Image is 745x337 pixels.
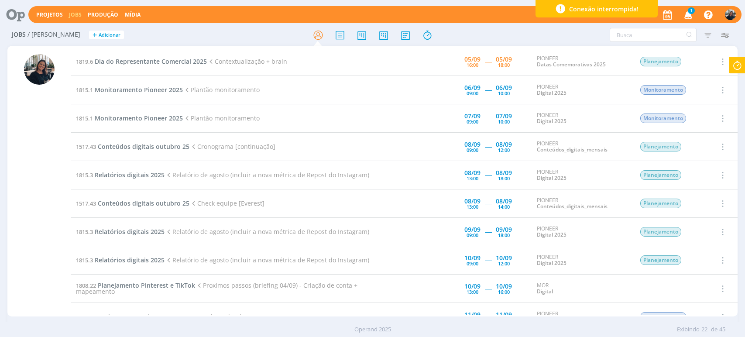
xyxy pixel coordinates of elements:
input: Busca [610,28,697,42]
div: 09:00 [467,233,478,237]
span: Planejamento [640,199,681,208]
div: 10/09 [464,255,481,261]
span: ----- [485,199,491,207]
a: Conteúdos_digitais_mensais [537,146,608,153]
a: 1808.22Planejamento Pinterest e TikTok [76,281,195,289]
span: Planejamento [640,170,681,180]
div: 05/09 [496,56,512,62]
span: 1517.43 [76,199,96,207]
div: PIONEER [537,112,627,125]
span: ----- [485,313,491,321]
span: Conteúdos digitais outubro 25 [98,142,189,151]
a: Datas Comemorativas 2025 [537,61,606,68]
div: 06/09 [496,85,512,91]
div: 13:00 [467,176,478,181]
span: ----- [485,57,491,65]
div: 11/09 [464,312,481,318]
span: Jobs [12,31,26,38]
span: ----- [485,284,491,292]
button: Projetos [34,11,65,18]
div: 08/09 [464,170,481,176]
span: Relatórios digitais 2025 [95,256,165,264]
span: Cronograma [continuação] [189,142,275,151]
span: ----- [485,142,491,151]
span: Proximos passos (briefing 04/09) - Criação de conta + mapeamento [76,281,357,296]
div: 18:00 [498,176,510,181]
span: Monitoramento Pioneer 2025 [95,86,183,94]
div: 05/09 [464,56,481,62]
span: Plantão monitoramento [183,114,260,122]
span: Monitoramento [640,85,686,95]
button: Jobs [66,11,84,18]
a: Mídia [125,11,141,18]
div: PIONEER [537,84,627,96]
span: 1815.3 [76,228,93,236]
span: ----- [485,171,491,179]
span: 1517.43 [76,143,96,151]
div: 14:00 [498,204,510,209]
span: Monitoramento Pioneer 2025 [95,114,183,122]
span: Plantão monitoramento [183,86,260,94]
a: 1517.43Conteúdos digitais outubro 25 [76,142,189,151]
a: Digital 2025 [537,259,566,267]
a: Digital 2025 [537,117,566,125]
button: +Adicionar [89,31,124,40]
div: 11/09 [496,312,512,318]
span: Check equipe [Everest] [189,199,264,207]
div: 10:00 [498,91,510,96]
span: Dia do Representante Comercial 2025 [95,57,207,65]
div: 10/09 [496,283,512,289]
div: 18:00 [498,62,510,67]
div: 08/09 [464,141,481,148]
span: 45 [719,325,725,334]
img: M [24,54,55,85]
span: 1815.3 [76,256,93,264]
a: 1815.3Relatórios digitais 2025 [76,256,165,264]
span: 1815.3 [76,171,93,179]
div: 08/09 [464,198,481,204]
span: de [711,325,718,334]
span: Planejamento [640,142,681,151]
span: Monitoramento [640,312,686,322]
a: Digital 2025 [537,231,566,238]
div: 10:00 [498,119,510,124]
a: 1815.3Relatórios digitais 2025 [76,227,165,236]
div: PIONEER [537,226,627,238]
span: Planejamento [640,57,681,66]
a: Projetos [36,11,63,18]
img: M [725,9,736,20]
div: 12:00 [498,148,510,152]
span: Relatórios digitais 2025 [95,227,165,236]
div: 06/09 [464,85,481,91]
div: PIONEER [537,55,627,68]
span: 1815.1 [76,313,93,321]
div: 18:00 [498,233,510,237]
span: ----- [485,227,491,236]
span: 1815.1 [76,114,93,122]
div: 07/09 [496,113,512,119]
div: PIONEER [537,197,627,210]
span: 22 [701,325,707,334]
span: Monitoramento [640,113,686,123]
span: Troca de senha do Instagram [183,313,276,321]
div: 09:00 [467,261,478,266]
div: 09:00 [467,91,478,96]
span: 1 [688,7,695,14]
div: 16:00 [498,289,510,294]
span: 1819.6 [76,58,93,65]
div: 16:00 [467,62,478,67]
div: PIONEER [537,169,627,182]
div: 07/09 [464,113,481,119]
span: Exibindo [677,325,700,334]
a: Digital 2025 [537,89,566,96]
span: 1815.1 [76,86,93,94]
div: 09/09 [464,227,481,233]
span: Relatório de agosto (incluir a nova métrica de Repost do Instagram) [165,227,369,236]
a: Produção [88,11,118,18]
span: Contextualização + brain [207,57,287,65]
button: Mídia [122,11,143,18]
a: 1517.43Conteúdos digitais outubro 25 [76,199,189,207]
button: M [724,7,736,22]
a: Digital 2025 [537,174,566,182]
span: Planejamento Pinterest e TikTok [98,281,195,289]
